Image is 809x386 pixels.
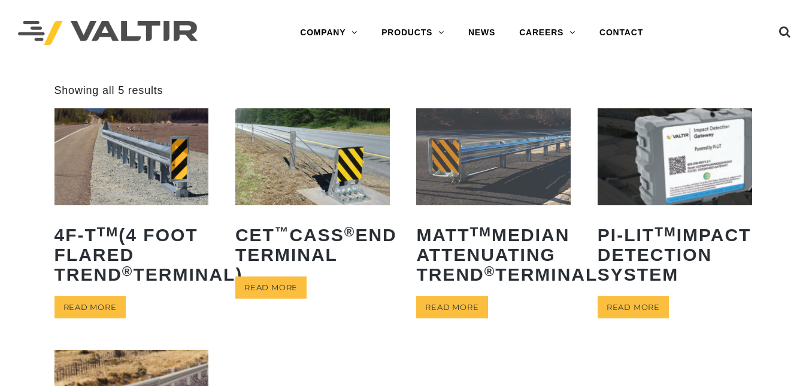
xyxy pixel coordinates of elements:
[122,264,134,279] sup: ®
[54,296,126,318] a: Read more about “4F-TTM (4 Foot Flared TREND® Terminal)”
[416,296,487,318] a: Read more about “MATTTM Median Attenuating TREND® Terminal”
[587,21,655,45] a: CONTACT
[456,21,507,45] a: NEWS
[469,224,492,239] sup: TM
[416,216,571,293] h2: MATT Median Attenuating TREND Terminal
[235,108,390,273] a: CET™CASS®End Terminal
[655,224,677,239] sup: TM
[484,264,496,279] sup: ®
[598,296,669,318] a: Read more about “PI-LITTM Impact Detection System”
[97,224,119,239] sup: TM
[54,216,209,293] h2: 4F-T (4 Foot Flared TREND Terminal)
[54,108,209,293] a: 4F-TTM(4 Foot Flared TREND®Terminal)
[288,21,369,45] a: COMPANY
[235,216,390,273] h2: CET CASS End Terminal
[54,84,163,98] p: Showing all 5 results
[598,108,752,293] a: PI-LITTMImpact Detection System
[507,21,587,45] a: CAREERS
[416,108,571,293] a: MATTTMMedian Attenuating TREND®Terminal
[18,21,198,45] img: Valtir
[235,276,307,299] a: Read more about “CET™ CASS® End Terminal”
[344,224,356,239] sup: ®
[598,216,752,293] h2: PI-LIT Impact Detection System
[275,224,290,239] sup: ™
[369,21,456,45] a: PRODUCTS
